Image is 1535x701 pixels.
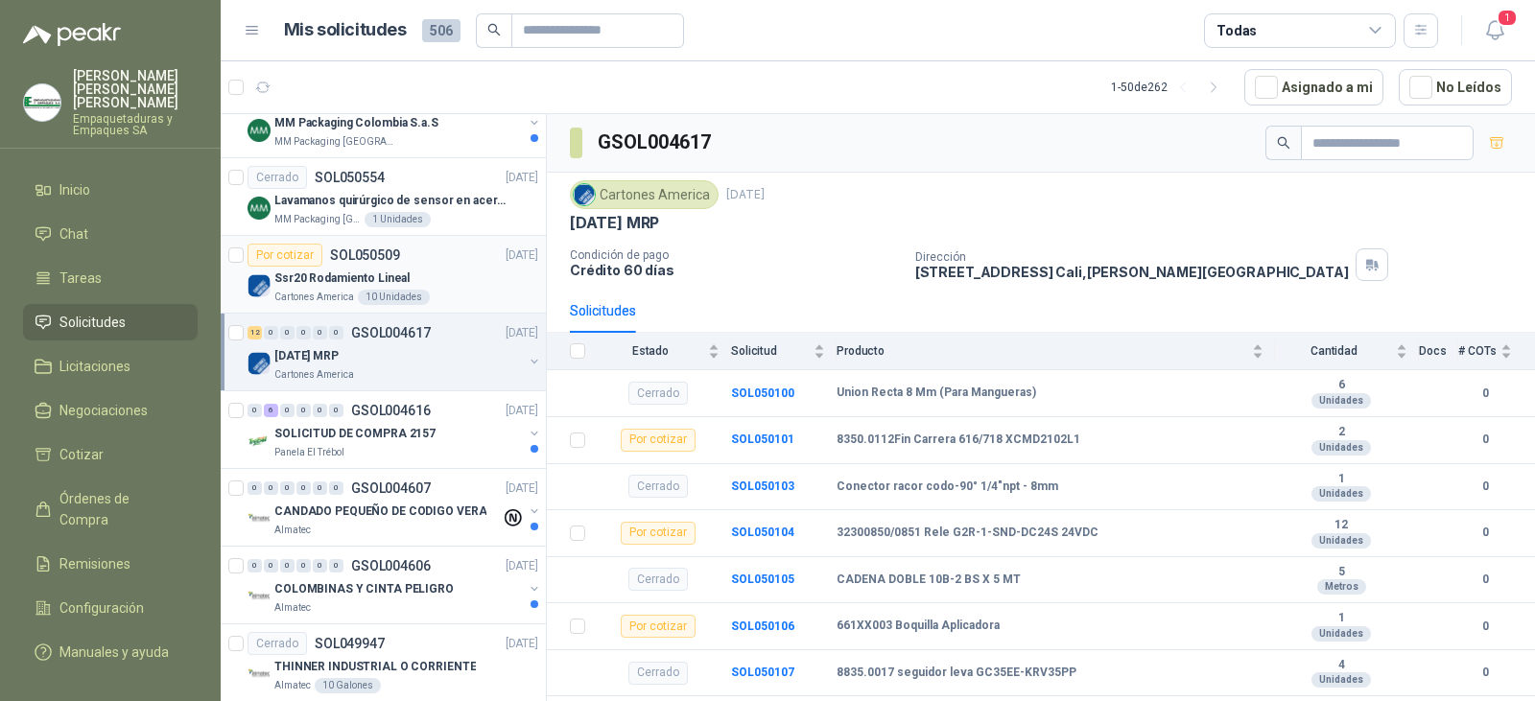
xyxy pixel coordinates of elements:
[23,634,198,670] a: Manuales y ayuda
[296,326,311,339] div: 0
[1311,533,1371,549] div: Unidades
[248,88,542,150] a: 0 0 0 0 0 0 GSOL004662[DATE] Company LogoMM Packaging Colombia S.a.SMM Packaging [GEOGRAPHIC_DATA]
[837,572,1021,588] b: CADENA DOBLE 10B-2 BS X 5 MT
[296,481,311,495] div: 0
[1317,579,1366,595] div: Metros
[23,23,121,46] img: Logo peakr
[248,585,271,608] img: Company Logo
[248,507,271,530] img: Company Logo
[506,169,538,187] p: [DATE]
[1311,672,1371,688] div: Unidades
[59,179,90,200] span: Inicio
[570,248,900,262] p: Condición de pago
[274,212,361,227] p: MM Packaging [GEOGRAPHIC_DATA]
[351,404,431,417] p: GSOL004616
[315,171,385,184] p: SOL050554
[837,479,1058,495] b: Conector racor codo-90° 1/4"npt - 8mm
[73,113,198,136] p: Empaquetaduras y Empaques SA
[1311,486,1371,502] div: Unidades
[248,632,307,655] div: Cerrado
[1275,378,1407,393] b: 6
[248,399,542,460] a: 0 6 0 0 0 0 GSOL004616[DATE] Company LogoSOLICITUD DE COMPRA 2157Panela El Trébol
[248,481,262,495] div: 0
[329,481,343,495] div: 0
[422,19,460,42] span: 506
[506,635,538,653] p: [DATE]
[1458,478,1512,496] b: 0
[23,480,198,538] a: Órdenes de Compra
[570,262,900,278] p: Crédito 60 días
[280,326,295,339] div: 0
[274,347,339,365] p: [DATE] MRP
[280,481,295,495] div: 0
[731,344,810,358] span: Solicitud
[313,326,327,339] div: 0
[248,197,271,220] img: Company Logo
[274,134,395,150] p: MM Packaging [GEOGRAPHIC_DATA]
[280,559,295,572] div: 0
[248,326,262,339] div: 12
[23,216,198,252] a: Chat
[1275,472,1407,487] b: 1
[487,23,501,36] span: search
[59,444,104,465] span: Cotizar
[248,166,307,189] div: Cerrado
[358,290,430,305] div: 10 Unidades
[274,269,410,288] p: Ssr20 Rodamiento Lineal
[24,84,60,121] img: Company Logo
[248,477,542,538] a: 0 0 0 0 0 0 GSOL004607[DATE] Company LogoCANDADO PEQUEÑO DE CODIGO VERAAlmatec
[274,445,344,460] p: Panela El Trébol
[628,475,688,498] div: Cerrado
[274,192,513,210] p: Lavamanos quirúrgico de sensor en acero referencia TLS-13
[731,432,794,446] b: SOL050101
[23,304,198,340] a: Solicitudes
[1458,618,1512,636] b: 0
[621,615,696,638] div: Por cotizar
[1275,344,1392,358] span: Cantidad
[506,557,538,575] p: [DATE]
[1458,571,1512,589] b: 0
[1275,565,1407,580] b: 5
[23,392,198,429] a: Negociaciones
[837,526,1098,541] b: 32300850/0851 Rele G2R-1-SND-DC24S 24VDC
[274,658,476,676] p: THINNER INDUSTRIAL O CORRIENTE
[570,213,659,233] p: [DATE] MRP
[570,300,636,321] div: Solicitudes
[915,250,1349,264] p: Dirección
[329,404,343,417] div: 0
[221,236,546,314] a: Por cotizarSOL050509[DATE] Company LogoSsr20 Rodamiento LinealCartones America10 Unidades
[73,69,198,109] p: [PERSON_NAME] [PERSON_NAME] [PERSON_NAME]
[284,16,407,44] h1: Mis solicitudes
[274,523,311,538] p: Almatec
[365,212,431,227] div: 1 Unidades
[248,404,262,417] div: 0
[351,326,431,339] p: GSOL004617
[731,386,794,400] b: SOL050100
[506,402,538,420] p: [DATE]
[621,429,696,452] div: Por cotizar
[351,559,431,572] p: GSOL004606
[23,260,198,296] a: Tareas
[1311,626,1371,642] div: Unidades
[628,662,688,685] div: Cerrado
[248,663,271,686] img: Company Logo
[329,559,343,572] div: 0
[274,367,354,383] p: Cartones America
[731,572,794,586] a: SOL050105
[248,274,271,297] img: Company Logo
[59,553,130,574] span: Remisiones
[1458,385,1512,403] b: 0
[1244,69,1383,105] button: Asignado a mi
[506,246,538,265] p: [DATE]
[274,425,436,443] p: SOLICITUD DE COMPRA 2157
[23,546,198,582] a: Remisiones
[351,481,431,495] p: GSOL004607
[731,619,794,633] a: SOL050106
[621,522,696,545] div: Por cotizar
[597,333,731,370] th: Estado
[248,554,542,616] a: 0 0 0 0 0 0 GSOL004606[DATE] Company LogoCOLOMBINAS Y CINTA PELIGROAlmatec
[726,186,765,204] p: [DATE]
[731,526,794,539] a: SOL050104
